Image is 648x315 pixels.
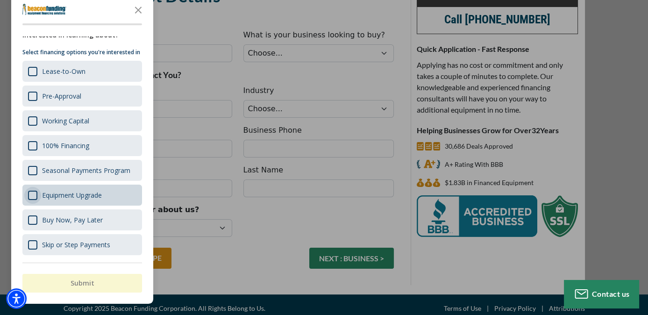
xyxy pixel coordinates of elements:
[22,274,142,293] button: Submit
[22,209,142,230] div: Buy Now, Pay Later
[22,185,142,206] div: Equipment Upgrade
[42,166,130,175] div: Seasonal Payments Program
[42,92,81,100] div: Pre-Approval
[42,240,110,249] div: Skip or Step Payments
[22,86,142,107] div: Pre-Approval
[42,215,103,224] div: Buy Now, Pay Later
[22,48,142,57] p: Select financing options you're interested in
[22,61,142,82] div: Lease-to-Own
[42,191,102,200] div: Equipment Upgrade
[22,110,142,131] div: Working Capital
[22,4,66,15] img: Company logo
[592,289,630,298] span: Contact us
[564,280,639,308] button: Contact us
[42,67,85,76] div: Lease-to-Own
[22,234,142,255] div: Skip or Step Payments
[6,288,27,309] div: Accessibility Menu
[42,116,89,125] div: Working Capital
[22,135,142,156] div: 100% Financing
[22,160,142,181] div: Seasonal Payments Program
[42,141,89,150] div: 100% Financing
